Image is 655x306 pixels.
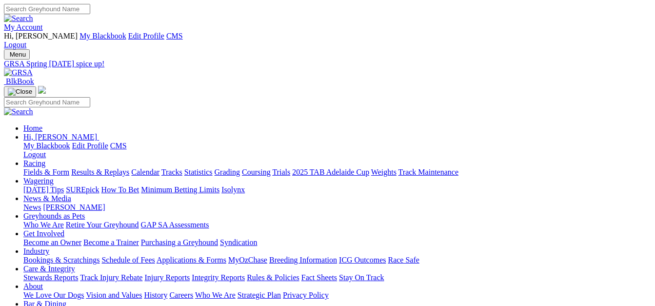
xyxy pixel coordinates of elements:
input: Search [4,4,90,14]
a: Careers [169,291,193,299]
span: BlkBook [6,77,34,85]
a: Schedule of Fees [101,256,155,264]
a: Edit Profile [72,142,108,150]
a: Retire Your Greyhound [66,221,139,229]
div: News & Media [23,203,651,212]
a: Get Involved [23,229,64,238]
a: Who We Are [195,291,236,299]
a: Care & Integrity [23,265,75,273]
div: About [23,291,651,300]
a: My Account [4,23,43,31]
a: Tracks [161,168,182,176]
a: Edit Profile [128,32,164,40]
img: Close [8,88,32,96]
a: Track Injury Rebate [80,273,142,282]
span: Hi, [PERSON_NAME] [4,32,78,40]
a: Trials [272,168,290,176]
a: Breeding Information [269,256,337,264]
a: Race Safe [388,256,419,264]
a: Become a Trainer [83,238,139,246]
a: 2025 TAB Adelaide Cup [292,168,369,176]
img: Search [4,14,33,23]
a: We Love Our Dogs [23,291,84,299]
a: Stay On Track [339,273,384,282]
a: Racing [23,159,45,167]
div: Care & Integrity [23,273,651,282]
a: Weights [371,168,397,176]
a: Statistics [184,168,213,176]
a: Stewards Reports [23,273,78,282]
a: Wagering [23,177,54,185]
a: Track Maintenance [398,168,458,176]
a: CMS [166,32,183,40]
a: Purchasing a Greyhound [141,238,218,246]
a: Calendar [131,168,159,176]
a: News [23,203,41,211]
div: Industry [23,256,651,265]
a: Rules & Policies [247,273,299,282]
a: My Blackbook [23,142,70,150]
a: Become an Owner [23,238,81,246]
a: Injury Reports [144,273,190,282]
a: Integrity Reports [192,273,245,282]
a: Home [23,124,42,132]
a: Who We Are [23,221,64,229]
span: Menu [10,51,26,58]
a: Syndication [220,238,257,246]
a: CMS [110,142,127,150]
a: News & Media [23,194,71,203]
a: Hi, [PERSON_NAME] [23,133,99,141]
div: Hi, [PERSON_NAME] [23,142,651,159]
a: Coursing [242,168,271,176]
a: Applications & Forms [157,256,226,264]
a: Logout [23,150,46,159]
button: Toggle navigation [4,49,30,60]
a: How To Bet [101,185,139,194]
a: MyOzChase [228,256,267,264]
a: My Blackbook [79,32,126,40]
a: Vision and Values [86,291,142,299]
a: [PERSON_NAME] [43,203,105,211]
a: Privacy Policy [283,291,329,299]
div: Get Involved [23,238,651,247]
a: Fields & Form [23,168,69,176]
a: BlkBook [4,77,34,85]
a: Results & Replays [71,168,129,176]
a: Bookings & Scratchings [23,256,99,264]
div: Wagering [23,185,651,194]
img: GRSA [4,68,33,77]
img: logo-grsa-white.png [38,86,46,94]
a: [DATE] Tips [23,185,64,194]
a: SUREpick [66,185,99,194]
span: Hi, [PERSON_NAME] [23,133,97,141]
div: My Account [4,32,651,49]
img: Search [4,107,33,116]
a: About [23,282,43,290]
div: Greyhounds as Pets [23,221,651,229]
a: ICG Outcomes [339,256,386,264]
a: Minimum Betting Limits [141,185,219,194]
a: Logout [4,41,26,49]
a: GAP SA Assessments [141,221,209,229]
a: Grading [215,168,240,176]
a: Greyhounds as Pets [23,212,85,220]
a: Industry [23,247,49,255]
a: GRSA Spring [DATE] spice up! [4,60,651,68]
input: Search [4,97,90,107]
div: Racing [23,168,651,177]
button: Toggle navigation [4,86,36,97]
a: History [144,291,167,299]
a: Fact Sheets [301,273,337,282]
a: Strategic Plan [238,291,281,299]
a: Isolynx [221,185,245,194]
